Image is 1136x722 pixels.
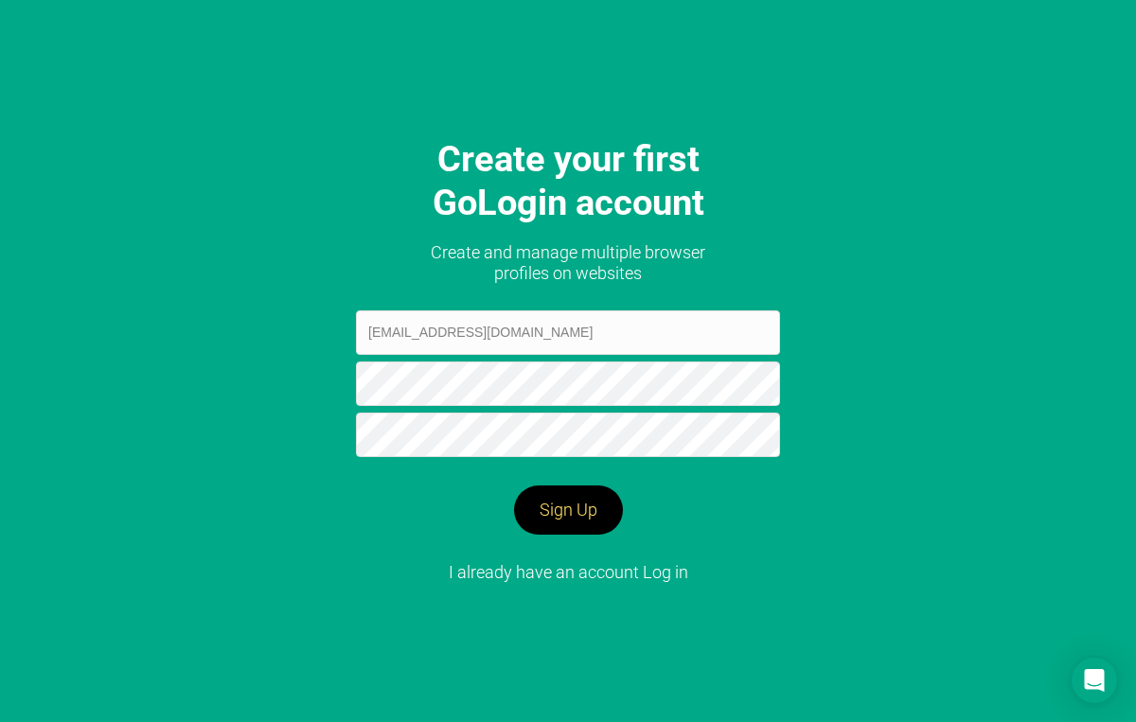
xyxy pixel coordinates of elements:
[409,242,727,283] h2: Create and manage multiple browser profiles on websites
[449,562,688,582] a: I already have an account Log in
[356,310,780,355] input: Email address
[514,485,623,535] button: Sign Up
[1072,658,1117,703] div: Open Intercom Messenger
[379,138,757,224] h1: Create your first GoLogin account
